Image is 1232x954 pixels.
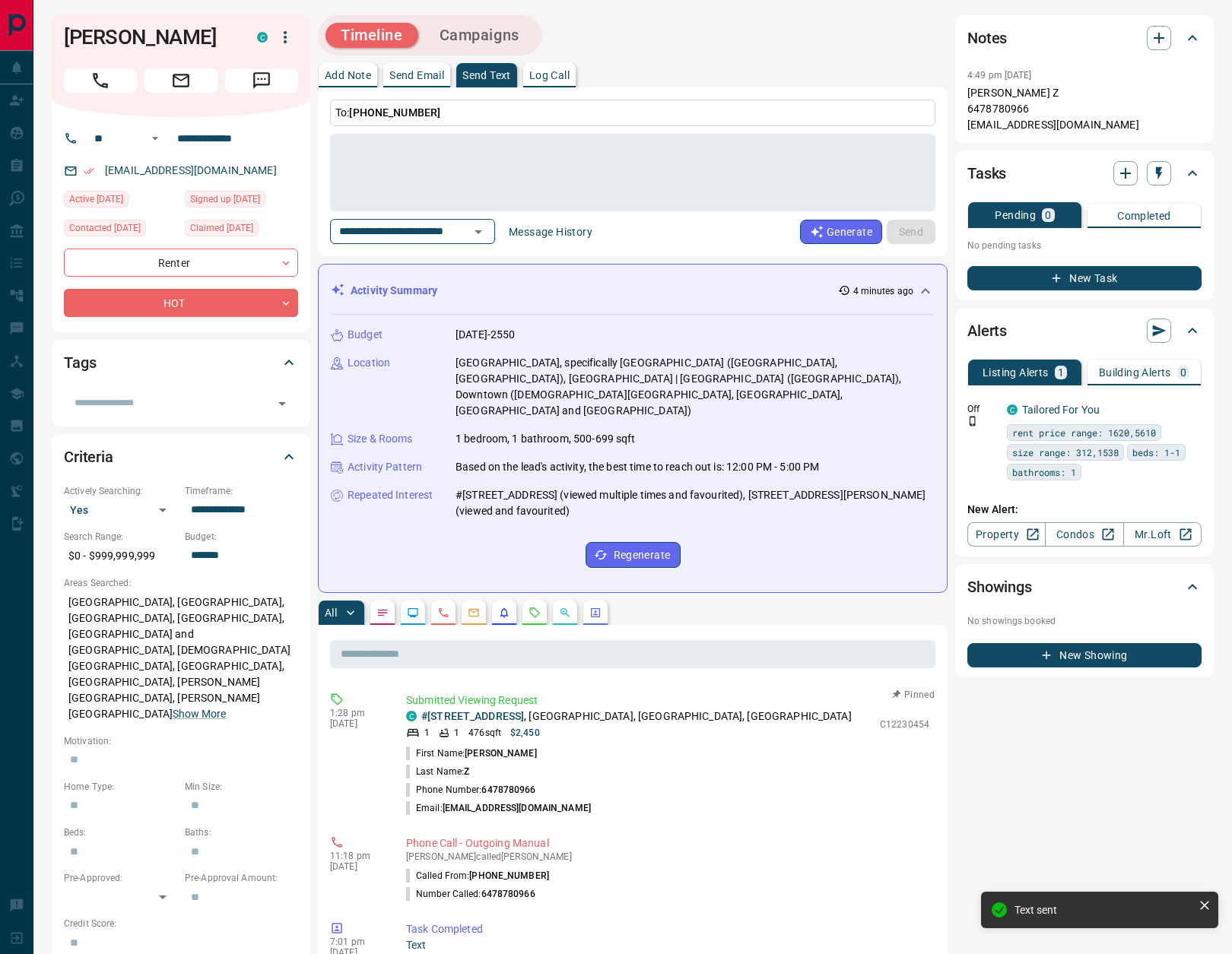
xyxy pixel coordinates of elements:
p: Submitted Viewing Request [406,693,929,708]
span: 6478780966 [481,889,535,899]
span: [PHONE_NUMBER] [349,106,440,119]
svg: Email Verified [84,166,94,176]
span: bathrooms: 1 [1012,464,1076,480]
p: [DATE] [330,861,383,872]
span: [PERSON_NAME] [465,748,536,759]
div: Renter [64,249,298,277]
p: 4:49 pm [DATE] [967,70,1032,81]
p: Budget: [185,530,298,544]
p: Phone Call - Outgoing Manual [406,835,929,851]
span: [EMAIL_ADDRESS][DOMAIN_NAME] [443,803,591,813]
p: [GEOGRAPHIC_DATA], specifically [GEOGRAPHIC_DATA] ([GEOGRAPHIC_DATA], [GEOGRAPHIC_DATA]), [GEOGRA... [456,355,935,419]
button: Generate [800,220,882,244]
svg: Calls [437,607,449,619]
p: 1 bedroom, 1 bathroom, 500-699 sqft [456,431,636,447]
svg: Push Notification Only [967,416,978,426]
p: All [325,607,337,618]
div: Showings [967,569,1202,605]
div: condos.ca [406,711,417,721]
svg: Emails [468,607,480,619]
p: Budget [348,327,383,343]
span: rent price range: 1620,5610 [1012,425,1156,440]
div: Tue Jul 28 2020 [185,220,298,241]
span: Claimed [DATE] [190,220,253,236]
p: To: [330,100,935,126]
p: C12230454 [880,718,929,731]
p: Email: [406,801,591,815]
p: 476 sqft [468,726,501,740]
div: Activity Summary4 minutes ago [331,277,935,305]
button: Timeline [325,23,418,48]
div: Tags [64,344,298,381]
p: Areas Searched: [64,576,298,590]
button: Open [146,129,164,147]
p: New Alert: [967,502,1202,518]
p: 1:28 pm [330,708,383,718]
p: Actively Searching: [64,484,177,498]
p: Beds: [64,826,177,839]
a: Tailored For You [1022,404,1100,416]
span: Active [DATE] [69,192,123,207]
div: Tasks [967,155,1202,192]
a: [EMAIL_ADDRESS][DOMAIN_NAME] [105,164,277,176]
svg: Lead Browsing Activity [407,607,419,619]
p: Listing Alerts [983,367,1049,378]
p: Baths: [185,826,298,839]
h2: Tags [64,350,96,375]
p: 1 [454,726,459,740]
p: [PERSON_NAME] Z 6478780966 [EMAIL_ADDRESS][DOMAIN_NAME] [967,85,1202,133]
p: [DATE] [330,718,383,729]
button: Message History [500,220,602,244]
div: HOT [64,289,298,317]
span: Signed up [DATE] [190,192,260,207]
p: Pre-Approval Amount: [185,871,298,885]
h2: Showings [967,575,1032,599]
div: Text sent [1014,904,1192,916]
h2: Alerts [967,319,1007,343]
p: Building Alerts [1099,367,1171,378]
p: 0 [1045,210,1051,220]
p: Credit Score: [64,917,298,930]
p: Based on the lead's activity, the best time to reach out is: 12:00 PM - 5:00 PM [456,459,819,475]
span: Z [464,766,469,777]
span: Email [144,68,218,93]
span: Message [225,68,298,93]
p: Send Text [462,70,511,81]
span: Contacted [DATE] [69,220,141,236]
span: 6478780966 [481,784,535,795]
span: Call [64,68,137,93]
p: Last Name: [406,765,469,778]
svg: Agent Actions [589,607,602,619]
p: [DATE]-2550 [456,327,515,343]
svg: Opportunities [559,607,571,619]
p: Size & Rooms [348,431,413,447]
svg: Listing Alerts [498,607,510,619]
div: condos.ca [1007,404,1018,415]
button: Show More [173,706,226,722]
p: 4 minutes ago [853,284,913,298]
p: Off [967,402,998,416]
button: Regenerate [586,542,681,568]
p: Completed [1117,211,1171,221]
p: First Name: [406,746,537,760]
p: [PERSON_NAME] called [PERSON_NAME] [406,851,929,862]
a: #[STREET_ADDRESS] [421,710,524,722]
a: Mr.Loft [1123,522,1202,547]
p: 0 [1180,367,1186,378]
p: $0 - $999,999,999 [64,544,177,569]
p: Add Note [325,70,371,81]
h2: Notes [967,26,1007,50]
h2: Criteria [64,445,113,469]
p: Pre-Approved: [64,871,177,885]
p: [GEOGRAPHIC_DATA], [GEOGRAPHIC_DATA], [GEOGRAPHIC_DATA], [GEOGRAPHIC_DATA], [GEOGRAPHIC_DATA] and... [64,590,298,727]
div: Criteria [64,439,298,475]
span: size range: 312,1538 [1012,445,1119,460]
p: Send Email [389,70,444,81]
h2: Tasks [967,161,1006,185]
p: Pending [995,210,1036,220]
p: Called From: [406,869,549,883]
button: New Task [967,266,1202,290]
p: No pending tasks [967,234,1202,257]
div: Fri Aug 15 2025 [64,191,177,212]
p: Timeframe: [185,484,298,498]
